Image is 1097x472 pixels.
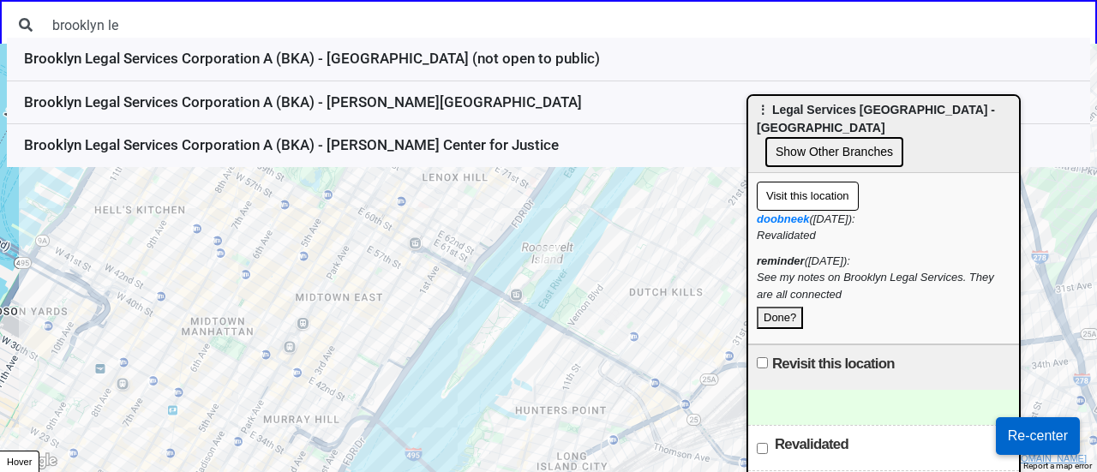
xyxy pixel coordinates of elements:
li: Brooklyn Legal Services Corporation A (BKA) - [GEOGRAPHIC_DATA] (not open to public) [7,38,1090,81]
li: Brooklyn Legal Services Corporation A (BKA) - [PERSON_NAME][GEOGRAPHIC_DATA] [7,81,1090,125]
strong: reminder [757,254,805,267]
a: doobneek [757,212,809,225]
a: [DOMAIN_NAME] [1011,453,1087,463]
a: Report a map error [1023,461,1092,470]
div: ([DATE]): See my notes on Brooklyn Legal Services. They are all connected [757,253,1010,329]
button: Done? [757,307,803,329]
input: Type the organization name or drop a pin [42,9,1088,41]
button: Re-center [996,417,1080,455]
li: Brooklyn Legal Services Corporation A (BKA) - [PERSON_NAME] Center for Justice [7,124,1090,167]
span: ⋮ Legal Services [GEOGRAPHIC_DATA] - [GEOGRAPHIC_DATA] [757,103,995,134]
div: ([DATE]): Revalidated [757,211,1010,244]
label: Revalidated [775,434,848,455]
button: Visit this location [757,182,859,211]
div: Powered by [962,451,1087,466]
button: Show Other Branches [765,137,903,167]
label: Revisit this location [772,354,895,374]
